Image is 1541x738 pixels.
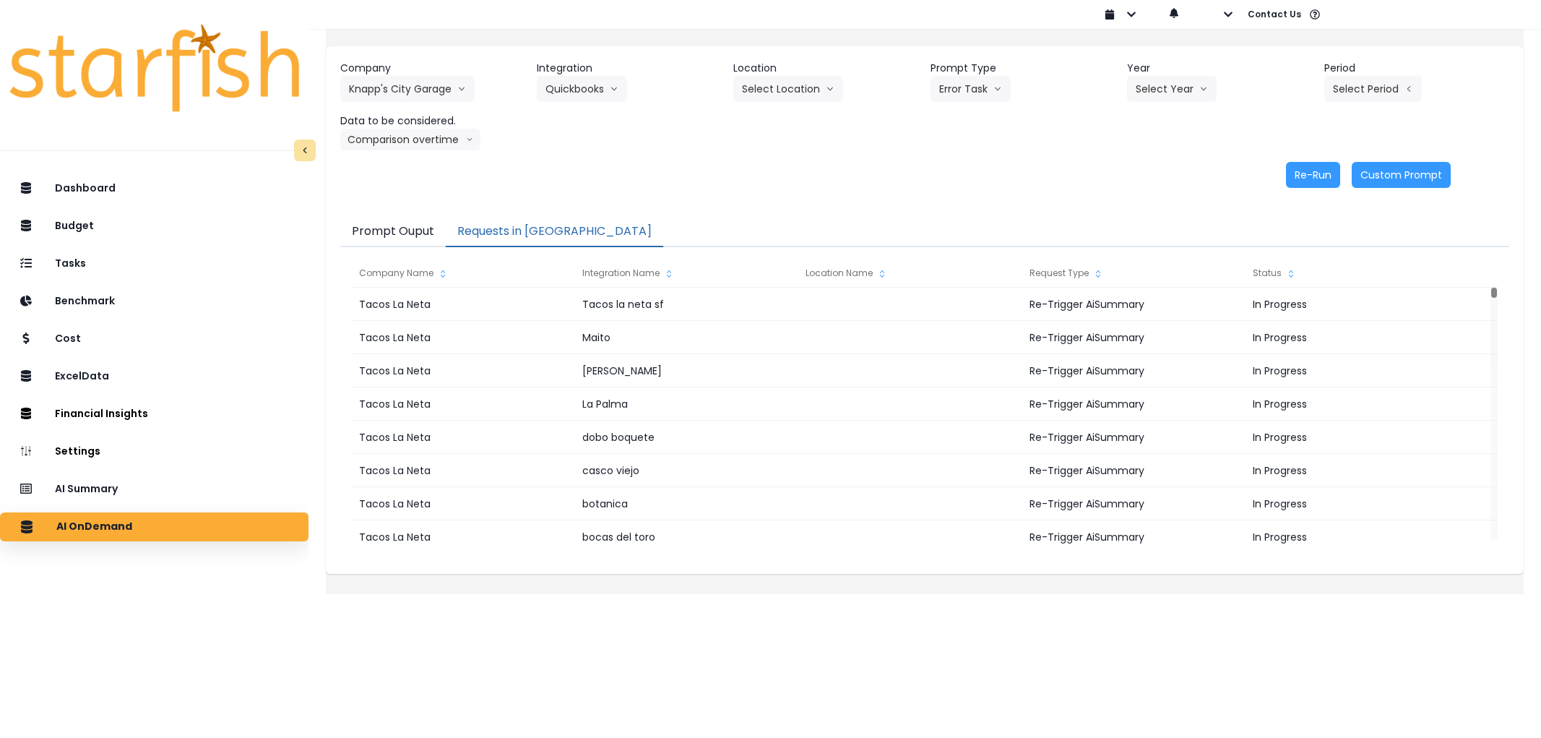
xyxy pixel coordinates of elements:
[340,76,475,102] button: Knapp's City Garagearrow down line
[457,82,466,96] svg: arrow down line
[1324,61,1509,76] header: Period
[1246,454,1468,487] div: In Progress
[1246,421,1468,454] div: In Progress
[575,520,798,554] div: bocas del toro
[575,288,798,321] div: Tacos la neta sf
[352,321,574,354] div: Tacos La Neta
[1022,259,1245,288] div: Request Type
[1285,268,1297,280] svg: sort
[352,354,574,387] div: Tacos La Neta
[931,61,1115,76] header: Prompt Type
[340,217,446,247] button: Prompt Ouput
[575,454,798,487] div: casco viejo
[352,288,574,321] div: Tacos La Neta
[1286,162,1340,188] button: Re-Run
[1127,61,1312,76] header: Year
[575,421,798,454] div: dobo boquete
[1092,268,1104,280] svg: sort
[1246,520,1468,554] div: In Progress
[1022,387,1245,421] div: Re-Trigger AiSummary
[610,82,618,96] svg: arrow down line
[1022,421,1245,454] div: Re-Trigger AiSummary
[798,259,1021,288] div: Location Name
[466,132,473,147] svg: arrow down line
[1022,454,1245,487] div: Re-Trigger AiSummary
[663,268,675,280] svg: sort
[931,76,1011,102] button: Error Taskarrow down line
[1404,82,1413,96] svg: arrow left line
[575,354,798,387] div: [PERSON_NAME]
[1022,321,1245,354] div: Re-Trigger AiSummary
[55,332,81,345] p: Cost
[1246,321,1468,354] div: In Progress
[1022,288,1245,321] div: Re-Trigger AiSummary
[352,520,574,554] div: Tacos La Neta
[733,61,918,76] header: Location
[1246,259,1468,288] div: Status
[1324,76,1422,102] button: Select Periodarrow left line
[537,76,627,102] button: Quickbooksarrow down line
[1127,76,1217,102] button: Select Yeararrow down line
[340,129,480,150] button: Comparison overtimearrow down line
[437,268,449,280] svg: sort
[1246,387,1468,421] div: In Progress
[1022,487,1245,520] div: Re-Trigger AiSummary
[352,454,574,487] div: Tacos La Neta
[55,182,116,194] p: Dashboard
[537,61,722,76] header: Integration
[826,82,834,96] svg: arrow down line
[55,370,109,382] p: ExcelData
[340,113,525,129] header: Data to be considered.
[55,220,94,232] p: Budget
[1246,288,1468,321] div: In Progress
[1246,487,1468,520] div: In Progress
[55,295,115,307] p: Benchmark
[575,387,798,421] div: La Palma
[575,321,798,354] div: Maito
[352,487,574,520] div: Tacos La Neta
[340,61,525,76] header: Company
[352,421,574,454] div: Tacos La Neta
[1022,520,1245,554] div: Re-Trigger AiSummary
[55,257,86,270] p: Tasks
[55,483,118,495] p: AI Summary
[1246,354,1468,387] div: In Progress
[352,259,574,288] div: Company Name
[575,259,798,288] div: Integration Name
[876,268,888,280] svg: sort
[993,82,1002,96] svg: arrow down line
[446,217,663,247] button: Requests in [GEOGRAPHIC_DATA]
[575,487,798,520] div: botanica
[1199,82,1208,96] svg: arrow down line
[1352,162,1451,188] button: Custom Prompt
[352,387,574,421] div: Tacos La Neta
[56,520,132,533] p: AI OnDemand
[733,76,843,102] button: Select Locationarrow down line
[1022,354,1245,387] div: Re-Trigger AiSummary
